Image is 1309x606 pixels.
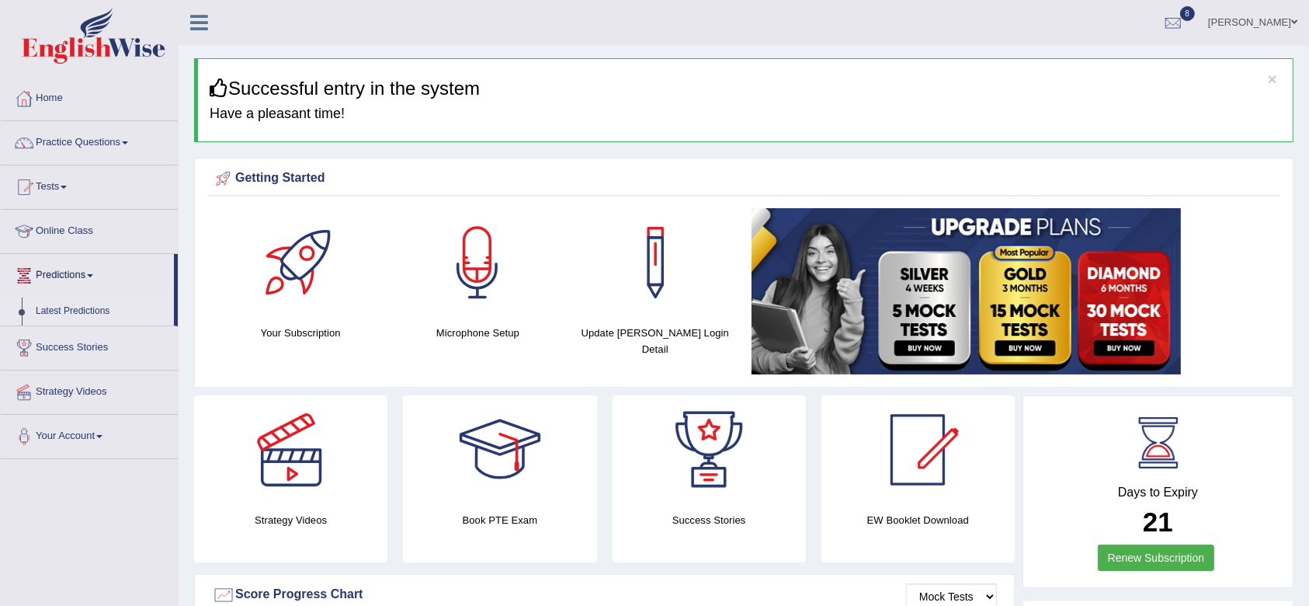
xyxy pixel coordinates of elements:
[403,512,596,528] h4: Book PTE Exam
[1268,71,1277,87] button: ×
[210,106,1281,122] h4: Have a pleasant time!
[1,165,178,204] a: Tests
[1,210,178,249] a: Online Class
[1180,6,1196,21] span: 8
[1,415,178,454] a: Your Account
[1,121,178,160] a: Practice Questions
[1143,507,1173,537] b: 21
[397,325,558,341] h4: Microphone Setup
[1040,486,1276,500] h4: Days to Expiry
[1,254,174,293] a: Predictions
[220,325,381,341] h4: Your Subscription
[1,77,178,116] a: Home
[210,78,1281,99] h3: Successful entry in the system
[1,326,178,365] a: Success Stories
[575,325,736,357] h4: Update [PERSON_NAME] Login Detail
[821,512,1015,528] h4: EW Booklet Download
[752,208,1181,374] img: small5.jpg
[1,371,178,409] a: Strategy Videos
[29,298,174,326] a: Latest Predictions
[613,512,806,528] h4: Success Stories
[1098,545,1215,571] a: Renew Subscription
[212,167,1276,190] div: Getting Started
[194,512,387,528] h4: Strategy Videos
